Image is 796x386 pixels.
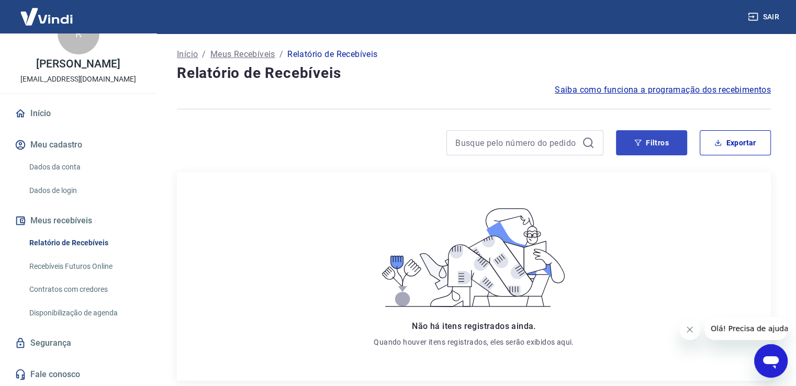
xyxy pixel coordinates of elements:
[555,84,771,96] a: Saiba como funciona a programação dos recebimentos
[25,256,144,277] a: Recebíveis Futuros Online
[210,48,275,61] a: Meus Recebíveis
[13,133,144,156] button: Meu cadastro
[25,279,144,300] a: Contratos com credores
[177,63,771,84] h4: Relatório de Recebíveis
[279,48,283,61] p: /
[13,102,144,125] a: Início
[374,337,574,347] p: Quando houver itens registrados, eles serão exibidos aqui.
[13,363,144,386] a: Fale conosco
[412,321,535,331] span: Não há itens registrados ainda.
[6,7,88,16] span: Olá! Precisa de ajuda?
[679,319,700,340] iframe: Fechar mensagem
[754,344,788,378] iframe: Botão para abrir a janela de mensagens
[455,135,578,151] input: Busque pelo número do pedido
[202,48,206,61] p: /
[13,332,144,355] a: Segurança
[13,209,144,232] button: Meus recebíveis
[25,302,144,324] a: Disponibilização de agenda
[25,156,144,178] a: Dados da conta
[177,48,198,61] a: Início
[616,130,687,155] button: Filtros
[58,13,99,54] div: R
[13,1,81,32] img: Vindi
[704,317,788,340] iframe: Mensagem da empresa
[700,130,771,155] button: Exportar
[25,180,144,201] a: Dados de login
[36,59,120,70] p: [PERSON_NAME]
[746,7,783,27] button: Sair
[25,232,144,254] a: Relatório de Recebíveis
[20,74,136,85] p: [EMAIL_ADDRESS][DOMAIN_NAME]
[287,48,377,61] p: Relatório de Recebíveis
